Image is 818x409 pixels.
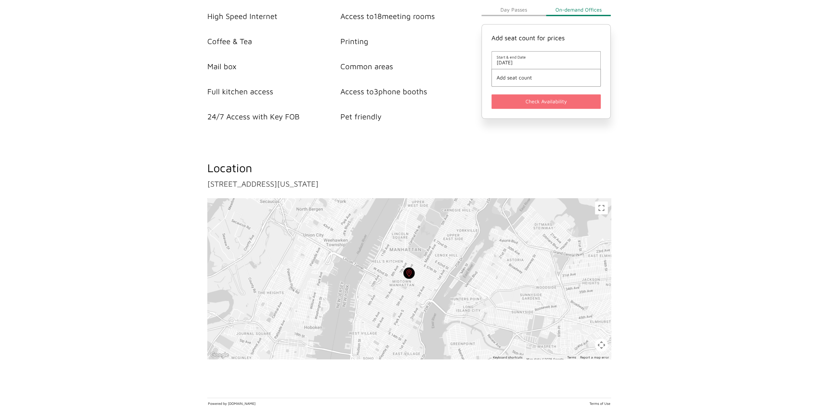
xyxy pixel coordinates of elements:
[481,3,546,16] button: Day Passes
[497,55,596,60] span: Start & end Date
[340,37,474,46] li: Printing
[208,401,408,406] p: Powered by
[207,37,341,46] li: Coffee & Tea
[340,87,474,96] li: Access to 3 phone booths
[340,112,474,121] li: Pet friendly
[228,401,256,405] a: [DOMAIN_NAME]
[497,55,596,66] button: Start & end Date[DATE]
[491,34,601,42] h4: Add seat count for prices
[567,355,576,359] a: Terms
[546,3,611,16] button: On-demand Offices
[340,12,474,21] li: Access to 18 meeting rooms
[207,112,341,121] li: 24/7 Access with Key FOB
[209,351,230,359] a: Open this area in Google Maps (opens a new window)
[207,160,611,176] h2: Location
[589,401,610,405] a: Terms of Use
[209,351,230,359] img: Google
[207,87,341,96] li: Full kitchen access
[595,339,608,351] button: Map camera controls
[580,355,609,359] a: Report a map error
[207,62,341,71] li: Mail box
[497,60,596,66] span: [DATE]
[340,62,474,71] li: Common areas
[207,179,319,188] a: [STREET_ADDRESS][US_STATE]
[493,355,523,359] button: Keyboard shortcuts
[491,94,601,109] button: Check Availability
[595,201,608,214] button: Toggle fullscreen view
[207,12,341,21] li: High Speed Internet
[526,357,563,361] span: Map data ©2025 Google
[497,75,596,81] button: Add seat count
